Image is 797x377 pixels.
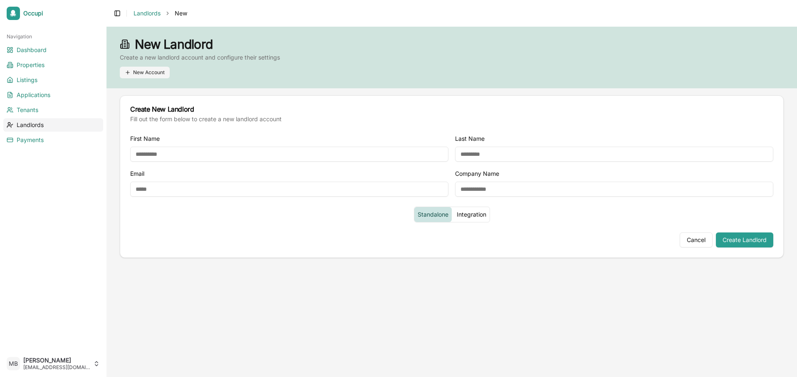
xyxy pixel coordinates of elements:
[3,88,103,102] a: Applications
[453,207,490,222] button: integration
[7,357,20,370] span: MB
[716,232,773,247] button: Create Landlord
[134,10,161,17] a: Landlords
[135,37,213,52] span: New Landlord
[134,9,187,17] nav: breadcrumb
[17,121,44,129] span: Landlords
[3,118,103,132] a: Landlords
[3,30,103,43] div: Navigation
[680,232,713,247] button: Cancel
[3,133,103,147] a: Payments
[17,106,38,114] span: Tenants
[17,46,47,54] span: Dashboard
[3,73,103,87] a: Listings
[17,76,37,84] span: Listings
[23,10,100,17] span: Occupi
[130,115,773,123] div: Fill out the form below to create a new landlord account
[3,354,103,374] button: MB[PERSON_NAME][EMAIL_ADDRESS][DOMAIN_NAME]
[130,170,144,177] label: Email
[3,43,103,57] a: Dashboard
[455,170,499,177] label: Company Name
[133,69,165,76] span: New Account
[120,53,784,62] p: Create a new landlord account and configure their settings
[455,135,485,142] label: Last Name
[414,207,452,222] button: standalone
[17,61,45,69] span: Properties
[3,103,103,117] a: Tenants
[3,58,103,72] a: Properties
[23,364,90,371] span: [EMAIL_ADDRESS][DOMAIN_NAME]
[3,3,103,23] a: Occupi
[130,106,773,112] div: Create New Landlord
[130,135,160,142] label: First Name
[17,91,50,99] span: Applications
[17,136,44,144] span: Payments
[175,9,187,17] span: New
[23,357,90,364] span: [PERSON_NAME]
